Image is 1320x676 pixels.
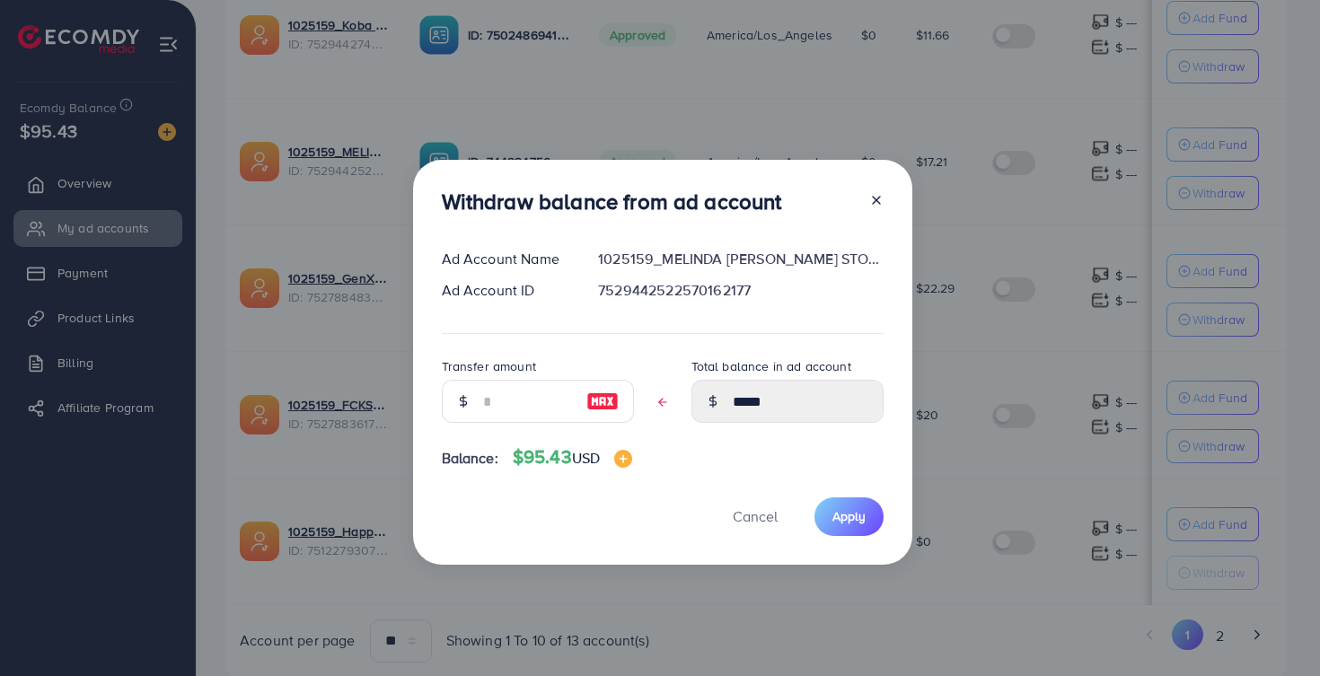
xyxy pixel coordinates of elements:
[442,448,498,469] span: Balance:
[614,450,632,468] img: image
[691,357,851,375] label: Total balance in ad account
[513,446,632,469] h4: $95.43
[442,189,782,215] h3: Withdraw balance from ad account
[584,280,897,301] div: 7529442522570162177
[733,506,778,526] span: Cancel
[427,280,585,301] div: Ad Account ID
[832,507,866,525] span: Apply
[814,497,884,536] button: Apply
[442,357,536,375] label: Transfer amount
[710,497,800,536] button: Cancel
[584,249,897,269] div: 1025159_MELINDA [PERSON_NAME] STORE_1753084957674
[586,391,619,412] img: image
[572,448,600,468] span: USD
[427,249,585,269] div: Ad Account Name
[1244,595,1307,663] iframe: Chat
